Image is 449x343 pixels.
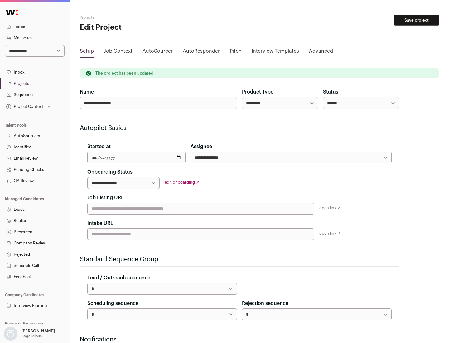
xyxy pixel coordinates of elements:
a: Interview Templates [252,47,299,57]
button: Save project [394,15,439,26]
h2: Autopilot Basics [80,124,399,133]
img: Wellfound [2,6,21,19]
label: Scheduling sequence [87,300,138,307]
p: The project has been updated. [95,71,155,76]
a: edit onboarding ↗ [165,180,199,184]
a: Setup [80,47,94,57]
label: Assignee [191,143,212,150]
p: [PERSON_NAME] [21,329,55,334]
div: Project Context [5,104,43,109]
label: Product Type [242,88,273,96]
label: Rejection sequence [242,300,288,307]
h2: Standard Sequence Group [80,255,399,264]
a: AutoSourcer [142,47,173,57]
a: Pitch [230,47,242,57]
h2: Projects [80,15,200,20]
a: Job Context [104,47,133,57]
label: Onboarding Status [87,168,133,176]
label: Status [323,88,338,96]
label: Job Listing URL [87,194,124,201]
img: nopic.png [4,327,17,341]
a: Advanced [309,47,333,57]
h1: Edit Project [80,22,200,32]
label: Lead / Outreach sequence [87,274,150,282]
label: Started at [87,143,111,150]
button: Open dropdown [5,102,52,111]
label: Name [80,88,94,96]
button: Open dropdown [2,327,56,341]
p: Bagelicious [21,334,42,339]
a: AutoResponder [183,47,220,57]
label: Intake URL [87,220,113,227]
